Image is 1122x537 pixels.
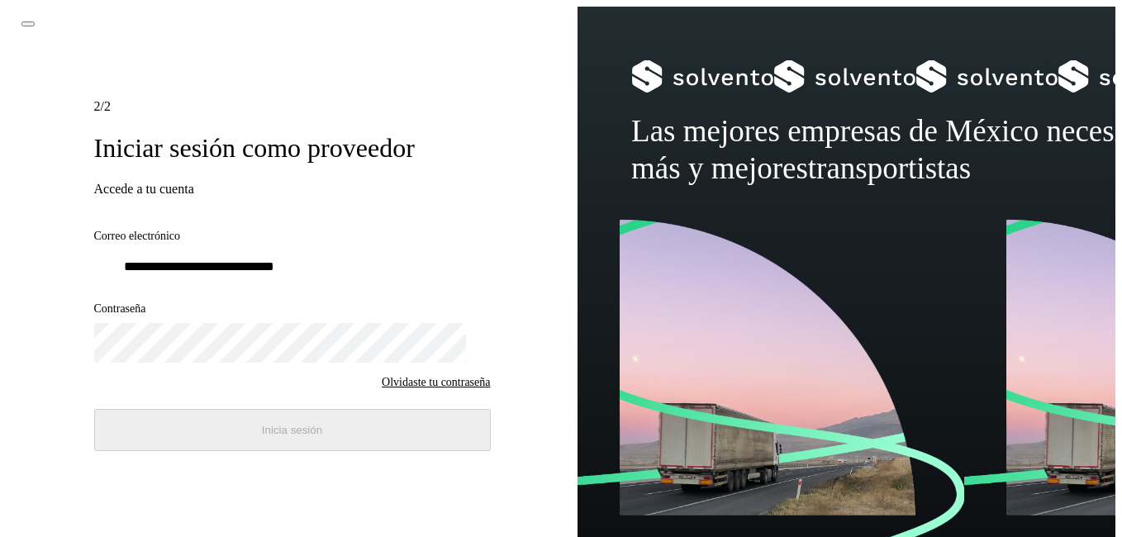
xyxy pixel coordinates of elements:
[382,376,490,389] a: Olvidaste tu contraseña
[94,99,491,114] div: /2
[94,409,491,451] button: Inicia sesión
[94,302,491,316] label: Contraseña
[262,424,322,436] span: Inicia sesión
[94,182,491,197] h3: Accede a tu cuenta
[94,132,491,164] h1: Iniciar sesión como proveedor
[94,99,101,113] span: 2
[808,151,971,185] span: transportistas
[94,230,491,244] label: Correo electrónico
